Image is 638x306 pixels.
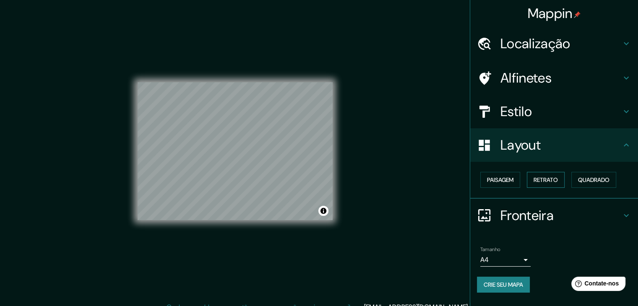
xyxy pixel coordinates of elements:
font: Fronteira [500,207,554,224]
font: Retrato [534,176,558,184]
img: pin-icon.png [574,11,581,18]
button: Quadrado [571,172,616,188]
font: Alfinetes [500,69,552,87]
font: Crie seu mapa [484,281,523,288]
div: A4 [480,253,531,267]
font: Estilo [500,103,532,120]
div: Fronteira [470,199,638,232]
div: Alfinetes [470,61,638,95]
font: Paisagem [487,176,513,184]
button: Alternar atribuição [318,206,328,216]
font: Layout [500,136,541,154]
div: Estilo [470,95,638,128]
button: Retrato [527,172,565,188]
font: Tamanho [480,246,500,253]
font: A4 [480,255,489,264]
font: Quadrado [578,176,609,184]
button: Crie seu mapa [477,277,530,293]
button: Paisagem [480,172,520,188]
div: Localização [470,27,638,60]
font: Localização [500,35,570,52]
canvas: Mapa [138,82,333,220]
div: Layout [470,128,638,162]
iframe: Iniciador de widget de ajuda [563,273,629,297]
font: Mappin [528,5,573,22]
